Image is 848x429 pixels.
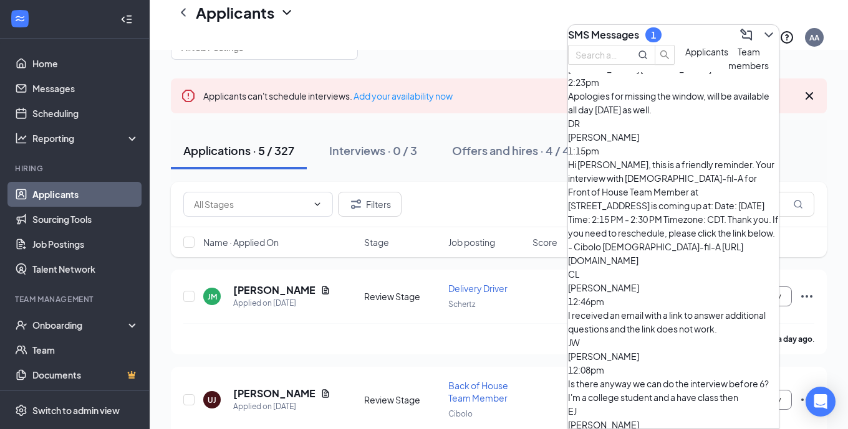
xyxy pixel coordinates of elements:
[32,51,139,76] a: Home
[568,89,779,116] div: Apologies for missing the window, will be available all day [DATE] as well.
[15,132,27,144] svg: Analysis
[183,143,294,158] div: Applications · 5 / 327
[736,25,756,45] button: ComposeMessage
[14,12,26,25] svg: WorkstreamLogo
[203,236,279,248] span: Name · Applied On
[568,336,779,349] div: JW
[761,27,776,42] svg: ChevronDown
[176,5,191,20] svg: ChevronLeft
[778,334,812,344] b: a day ago
[568,351,639,362] span: [PERSON_NAME]
[208,291,217,302] div: JM
[568,158,779,267] div: Hi [PERSON_NAME], this is a friendly reminder. Your interview with [DEMOGRAPHIC_DATA]-fil-A for F...
[233,400,330,413] div: Applied on [DATE]
[576,48,620,62] input: Search applicant
[320,285,330,295] svg: Document
[799,289,814,304] svg: Ellipses
[364,394,441,406] div: Review Stage
[32,101,139,126] a: Scheduling
[203,90,453,101] span: Applicants can't schedule interviews.
[32,404,120,417] div: Switch to admin view
[320,389,330,398] svg: Document
[532,236,557,248] span: Score
[32,337,139,362] a: Team
[32,387,139,412] a: SurveysCrown
[568,282,639,293] span: [PERSON_NAME]
[15,294,137,304] div: Team Management
[120,13,133,26] svg: Collapse
[793,199,803,209] svg: MagnifyingGlass
[806,387,836,417] div: Open Intercom Messenger
[279,5,294,20] svg: ChevronDown
[233,297,330,309] div: Applied on [DATE]
[194,197,307,211] input: All Stages
[809,32,819,43] div: AA
[196,2,274,23] h1: Applicants
[32,207,139,232] a: Sourcing Tools
[349,197,364,212] svg: Filter
[568,77,599,88] span: 2:23pm
[448,283,508,294] span: Delivery Driver
[32,319,128,331] div: Onboarding
[32,182,139,207] a: Applicants
[32,132,140,144] div: Reporting
[448,380,508,403] span: Back of House Team Member
[181,88,196,103] svg: Error
[448,299,475,309] span: Schertz
[32,76,139,101] a: Messages
[568,116,779,130] div: DR
[452,143,581,158] div: Offers and hires · 4 / 481
[568,364,604,375] span: 12:08pm
[568,377,779,404] div: Is there anyway we can do the interview before 6? I'm a college student and a have class then
[728,46,769,71] span: Team members
[568,131,639,143] span: [PERSON_NAME]
[338,192,402,217] button: Filter Filters
[448,409,473,418] span: Cibolo
[233,387,316,400] h5: [PERSON_NAME]
[568,308,779,336] div: I received an email with a link to answer additional questions and the link does not work.
[655,50,674,60] span: search
[364,236,389,248] span: Stage
[32,362,139,387] a: DocumentsCrown
[685,46,728,57] span: Applicants
[802,88,817,103] svg: Cross
[651,30,656,40] div: 1
[32,232,139,257] a: Job Postings
[638,50,648,60] svg: MagnifyingGlass
[208,395,216,405] div: UJ
[568,267,779,281] div: CL
[568,404,779,418] div: EJ
[15,319,27,331] svg: UserCheck
[448,236,495,248] span: Job posting
[312,199,322,209] svg: ChevronDown
[799,392,814,407] svg: Ellipses
[32,257,139,281] a: Talent Network
[364,290,441,303] div: Review Stage
[568,145,599,156] span: 1:15pm
[15,163,137,174] div: Hiring
[568,28,639,42] h3: SMS Messages
[568,296,604,307] span: 12:46pm
[759,25,779,45] button: ChevronDown
[739,27,754,42] svg: ComposeMessage
[354,90,453,101] a: Add your availability now
[15,404,27,417] svg: Settings
[779,30,794,45] svg: QuestionInfo
[655,45,675,65] button: search
[233,283,316,297] h5: [PERSON_NAME]
[329,143,417,158] div: Interviews · 0 / 3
